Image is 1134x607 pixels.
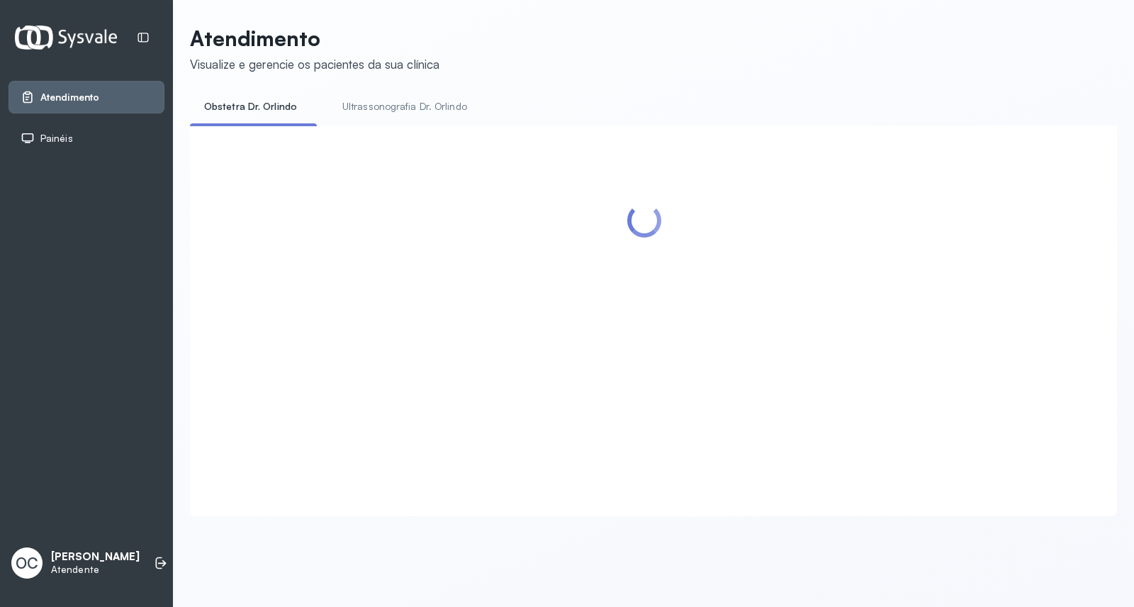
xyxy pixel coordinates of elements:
p: [PERSON_NAME] [51,550,140,564]
div: Visualize e gerencie os pacientes da sua clínica [190,57,439,72]
span: Atendimento [40,91,99,104]
span: Painéis [40,133,73,145]
img: Logotipo do estabelecimento [15,26,117,49]
a: Ultrassonografia Dr. Orlindo [328,95,481,118]
a: Atendimento [21,90,152,104]
a: Obstetra Dr. Orlindo [190,95,311,118]
p: Atendente [51,564,140,576]
p: Atendimento [190,26,439,51]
